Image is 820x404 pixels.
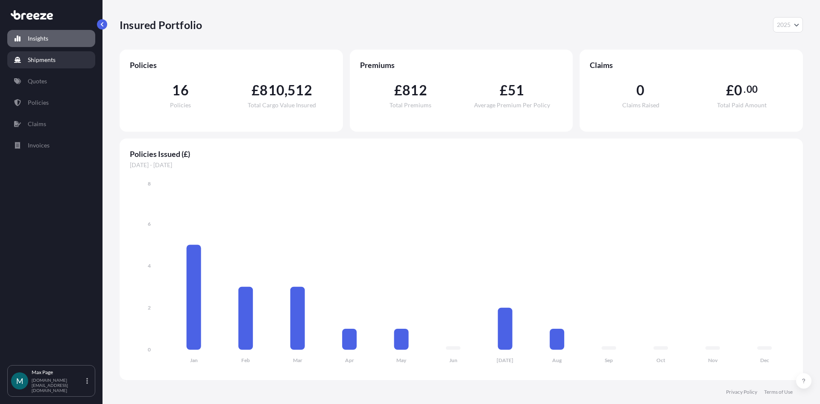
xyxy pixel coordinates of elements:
a: Invoices [7,137,95,154]
p: Insured Portfolio [120,18,202,32]
span: Policies [170,102,191,108]
span: Total Cargo Value Insured [248,102,316,108]
span: £ [394,83,402,97]
tspan: 2 [148,304,151,311]
span: M [16,377,23,385]
tspan: Dec [760,357,769,363]
p: Shipments [28,56,56,64]
tspan: Feb [241,357,250,363]
tspan: Apr [345,357,354,363]
tspan: Aug [552,357,562,363]
span: [DATE] - [DATE] [130,161,793,169]
span: £ [726,83,734,97]
p: Insights [28,34,48,43]
p: Max Page [32,369,85,376]
p: [DOMAIN_NAME][EMAIL_ADDRESS][DOMAIN_NAME] [32,377,85,393]
span: 00 [747,86,758,93]
tspan: May [396,357,407,363]
span: Average Premium Per Policy [474,102,550,108]
p: Policies [28,98,49,107]
span: 812 [402,83,427,97]
tspan: Nov [708,357,718,363]
p: Quotes [28,77,47,86]
span: 512 [287,83,312,97]
span: £ [252,83,260,97]
tspan: [DATE] [497,357,513,363]
tspan: 6 [148,221,151,227]
p: Claims [28,120,46,128]
span: 2025 [777,21,791,29]
span: 0 [636,83,644,97]
tspan: 4 [148,262,151,269]
a: Shipments [7,51,95,68]
a: Claims [7,115,95,133]
span: Premiums [360,60,563,70]
tspan: 8 [148,180,151,187]
a: Privacy Policy [726,389,757,395]
span: £ [500,83,508,97]
a: Policies [7,94,95,111]
tspan: Jan [190,357,198,363]
a: Insights [7,30,95,47]
tspan: Jun [449,357,457,363]
tspan: Mar [293,357,302,363]
span: , [284,83,287,97]
tspan: 0 [148,346,151,353]
span: Policies Issued (£) [130,149,793,159]
span: Claims Raised [622,102,659,108]
button: Year Selector [773,17,803,32]
a: Terms of Use [764,389,793,395]
a: Quotes [7,73,95,90]
span: 810 [260,83,284,97]
span: Total Paid Amount [717,102,767,108]
tspan: Oct [656,357,665,363]
span: . [744,86,746,93]
span: 51 [508,83,524,97]
tspan: Sep [605,357,613,363]
span: Claims [590,60,793,70]
p: Invoices [28,141,50,150]
span: 0 [734,83,742,97]
span: 16 [172,83,188,97]
span: Policies [130,60,333,70]
span: Total Premiums [389,102,431,108]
